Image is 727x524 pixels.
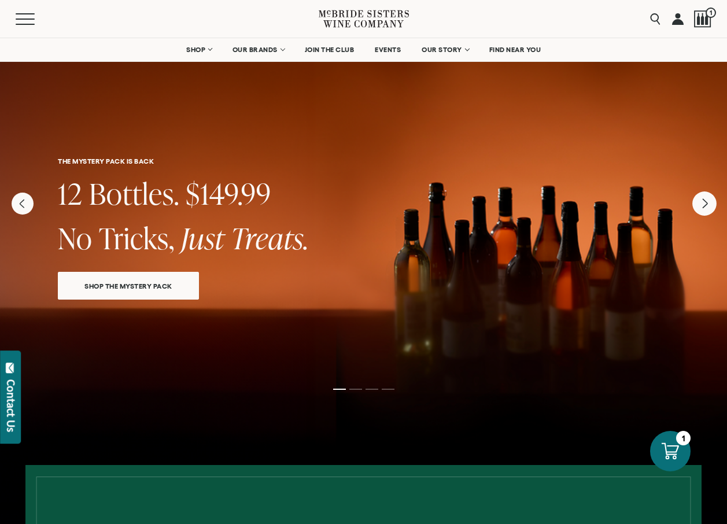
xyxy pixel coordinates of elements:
a: FIND NEAR YOU [482,38,549,61]
div: Contact Us [5,379,17,432]
span: Bottles. [89,174,179,213]
button: Mobile Menu Trigger [16,13,57,25]
a: OUR BRANDS [225,38,291,61]
span: EVENTS [375,46,401,54]
li: Page dot 3 [366,389,378,390]
span: SHOP THE MYSTERY PACK [64,279,193,293]
span: SHOP [186,46,206,54]
span: Treats. [231,218,309,258]
button: Next [692,191,717,216]
button: Previous [12,193,34,215]
a: SHOP [179,38,219,61]
span: OUR BRANDS [233,46,278,54]
span: 1 [706,8,716,18]
span: Tricks, [99,218,175,258]
div: 1 [676,431,691,445]
span: FIND NEAR YOU [489,46,541,54]
a: OUR STORY [414,38,476,61]
a: SHOP THE MYSTERY PACK [58,272,199,300]
span: 12 [58,174,83,213]
li: Page dot 4 [382,389,394,390]
a: EVENTS [367,38,408,61]
h6: THE MYSTERY PACK IS BACK [58,157,669,165]
span: No [58,218,93,258]
span: $149.99 [186,174,271,213]
span: OUR STORY [422,46,462,54]
li: Page dot 1 [333,389,346,390]
a: JOIN THE CLUB [297,38,362,61]
span: Just [181,218,224,258]
span: JOIN THE CLUB [305,46,355,54]
li: Page dot 2 [349,389,362,390]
